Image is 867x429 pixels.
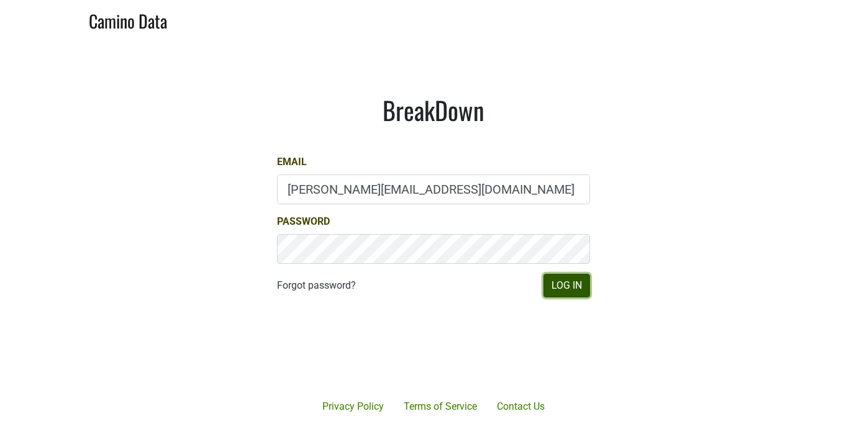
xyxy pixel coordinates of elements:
[543,274,590,297] button: Log In
[312,394,394,419] a: Privacy Policy
[277,278,356,293] a: Forgot password?
[277,214,330,229] label: Password
[394,394,487,419] a: Terms of Service
[89,5,167,34] a: Camino Data
[277,155,307,169] label: Email
[487,394,555,419] a: Contact Us
[277,95,590,125] h1: BreakDown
